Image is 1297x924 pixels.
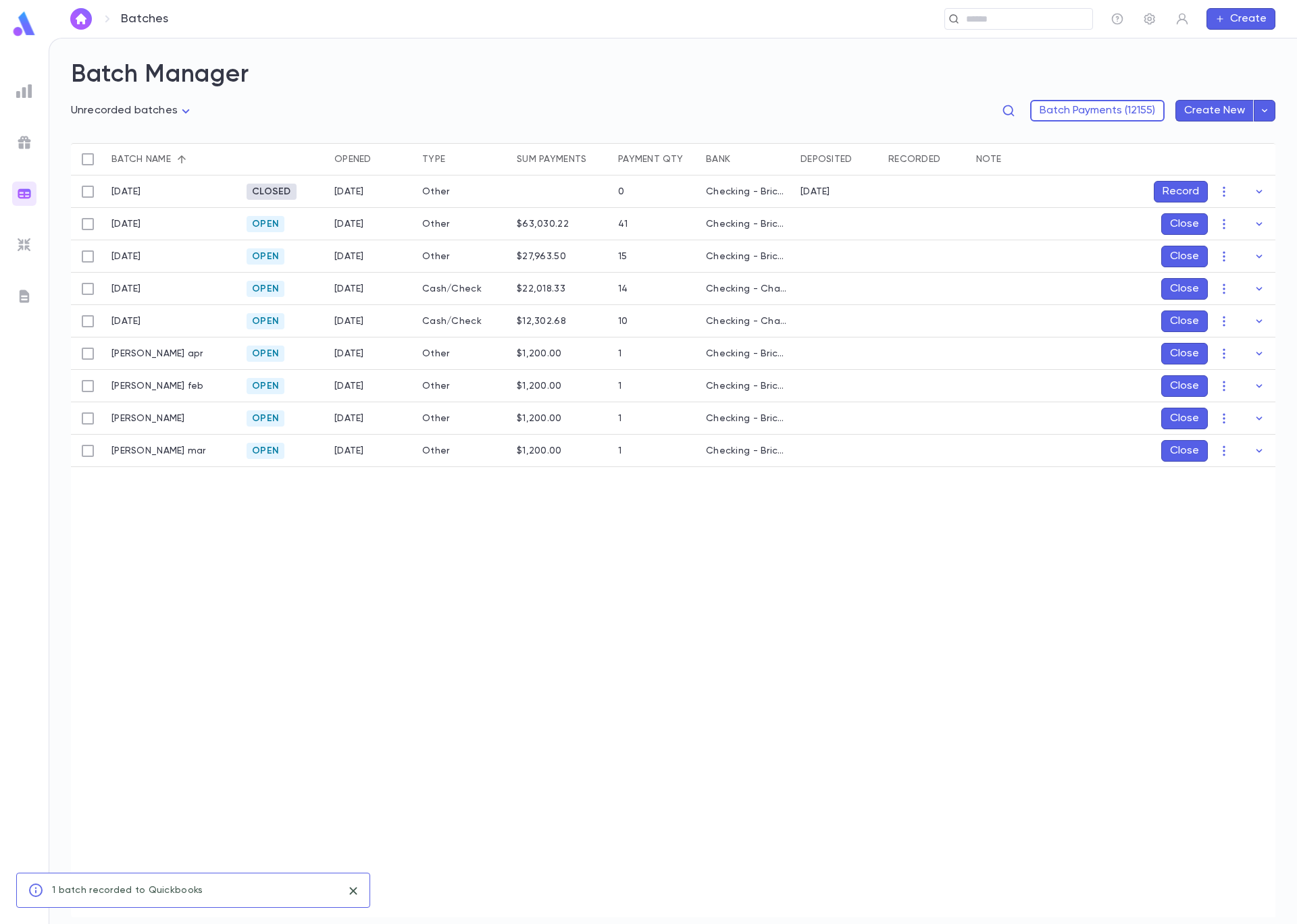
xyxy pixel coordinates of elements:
div: Note [976,143,1001,175]
div: 14 [618,283,628,294]
div: 0 [618,186,624,197]
div: Bank [699,143,794,175]
div: 10 [618,316,628,327]
img: letters_grey.7941b92b52307dd3b8a917253454ce1c.svg [16,288,32,304]
span: Open [247,381,284,391]
p: [DATE] [111,251,141,262]
div: 1 [618,413,621,424]
button: Close [1161,408,1208,429]
div: 5/15/2025 [334,445,364,456]
div: $63,030.22 [517,219,569,229]
div: Checking - Brickyard Tuition/Payroll [706,186,787,197]
div: Opened [328,143,415,175]
img: imports_grey.530a8a0e642e233f2baf0ef88e8c9fcb.svg [16,237,32,253]
div: Batch name [105,143,240,175]
div: Type [422,143,445,175]
div: Deposited [794,143,882,175]
button: Record [1154,181,1208,202]
p: [DATE] [111,283,141,294]
img: campaigns_grey.99e729a5f7ee94e3726e6486bddda8f1.svg [16,134,32,151]
div: Checking - Brickyard Tuition/Payroll [706,219,787,229]
div: Checking - Brickyard Tuition/Payroll [706,251,787,262]
div: 3/20/2025 [334,186,364,197]
div: Other [415,337,510,370]
span: Closed [247,186,297,197]
p: [DATE] [111,219,141,229]
div: Other [415,208,510,240]
button: Create [1206,8,1275,30]
div: $1,200.00 [517,381,562,391]
div: Cash/Check [415,305,510,337]
span: Open [247,413,284,424]
button: close [342,880,364,902]
div: Payment qty [618,143,683,175]
button: Close [1161,213,1208,235]
div: Other [415,370,510,402]
div: $27,963.50 [517,251,566,262]
div: $1,200.00 [517,413,562,424]
span: Open [247,219,284,229]
p: [PERSON_NAME] [111,413,185,424]
div: $12,302.68 [517,316,566,327]
div: Checking - Chase General [706,283,787,294]
div: Type [415,143,510,175]
div: Other [415,402,510,435]
div: Batch name [111,143,171,175]
div: $1,200.00 [517,348,562,359]
div: Other [415,175,510,208]
div: Sum payments [517,143,586,175]
p: [DATE] [111,316,141,327]
div: Payment qty [611,143,699,175]
span: Open [247,445,284,456]
div: 5/15/2025 [334,381,364,391]
div: Checking - Brickyard Tuition/Payroll [706,348,787,359]
div: 1 [618,348,621,359]
p: Batches [121,11,168,26]
img: batches_gradient.0a22e14384a92aa4cd678275c0c39cc4.svg [16,186,32,202]
img: logo [11,11,38,37]
button: Create New [1175,100,1254,121]
div: 1 batch recorded to Quickbooks [52,877,203,903]
div: Sum payments [510,143,611,175]
p: [PERSON_NAME] apr [111,348,203,359]
span: Open [247,251,284,262]
button: Close [1161,246,1208,267]
div: Checking - Chase General [706,316,787,327]
div: Cash/Check [415,273,510,305]
div: 15 [618,251,628,262]
div: 1 [618,445,621,456]
div: Unrecorded batches [71,101,194,121]
div: $22,018.33 [517,283,565,294]
div: Deposited [800,143,853,175]
div: 1 [618,381,621,391]
img: reports_grey.c525e4749d1bce6a11f5fe2a8de1b229.svg [16,83,32,99]
button: Batch Payments (12155) [1030,100,1165,121]
div: Note [969,143,1104,175]
p: [DATE] [111,186,141,197]
div: Checking - Brickyard Tuition/Payroll [706,413,787,424]
button: Close [1161,278,1208,300]
button: Close [1161,375,1208,397]
div: 6/5/2025 [334,251,364,262]
button: Close [1161,440,1208,462]
div: Checking - Brickyard Tuition/Payroll [706,381,787,391]
div: 5/15/2025 [334,348,364,359]
h2: Batch Manager [71,60,1275,90]
img: home_white.a664292cf8c1dea59945f0da9f25487c.svg [73,13,89,24]
div: Recorded [882,143,969,175]
div: 5/15/2025 [334,413,364,424]
div: 41 [618,219,628,229]
span: Open [247,316,284,327]
div: 8/4/2025 [334,283,364,294]
div: Recorded [888,143,940,175]
div: Other [415,435,510,467]
div: Checking - Brickyard Tuition/Payroll [706,445,787,456]
span: Open [247,348,284,359]
span: Open [247,283,284,294]
div: $1,200.00 [517,445,562,456]
div: Other [415,240,510,273]
div: Opened [334,143,372,175]
div: Closed 3/20/2025 [247,184,297,200]
span: Unrecorded batches [71,105,178,116]
div: 8/4/2025 [334,316,364,327]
